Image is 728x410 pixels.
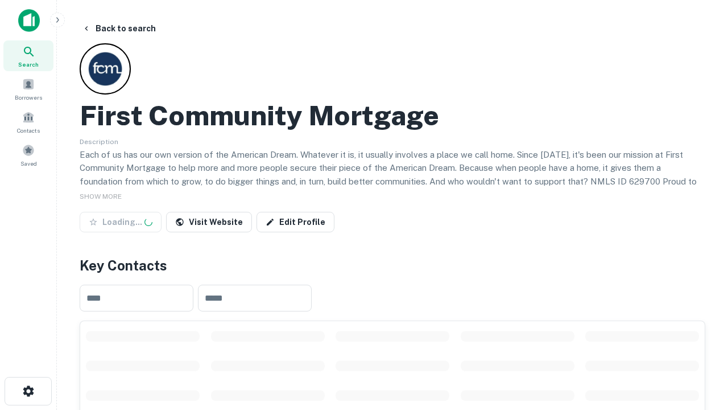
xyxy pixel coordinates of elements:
h2: First Community Mortgage [80,99,439,132]
a: Borrowers [3,73,53,104]
a: Contacts [3,106,53,137]
span: SHOW MORE [80,192,122,200]
span: Description [80,138,118,146]
a: Visit Website [166,212,252,232]
a: Search [3,40,53,71]
span: Saved [20,159,37,168]
button: Back to search [77,18,160,39]
a: Saved [3,140,53,170]
iframe: Chat Widget [671,282,728,337]
h4: Key Contacts [80,255,705,276]
span: Contacts [17,126,40,135]
span: Borrowers [15,93,42,102]
img: capitalize-icon.png [18,9,40,32]
span: Search [18,60,39,69]
a: Edit Profile [257,212,334,232]
p: Each of us has our own version of the American Dream. Whatever it is, it usually involves a place... [80,148,705,202]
